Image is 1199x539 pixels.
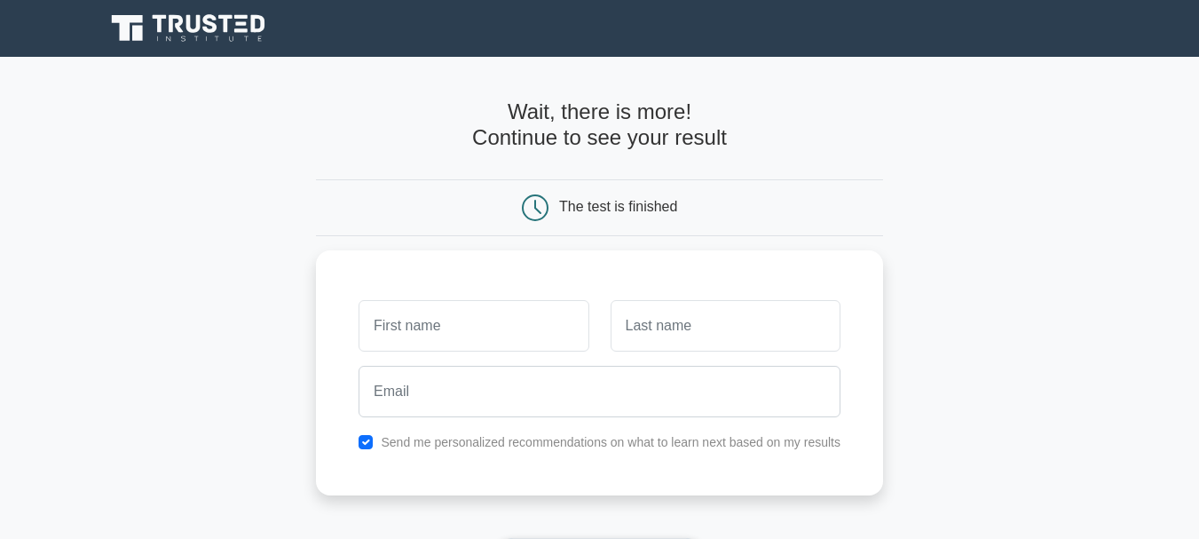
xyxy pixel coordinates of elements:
[359,300,588,352] input: First name
[611,300,840,352] input: Last name
[559,199,677,214] div: The test is finished
[359,366,840,417] input: Email
[381,435,840,449] label: Send me personalized recommendations on what to learn next based on my results
[316,99,883,151] h4: Wait, there is more! Continue to see your result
